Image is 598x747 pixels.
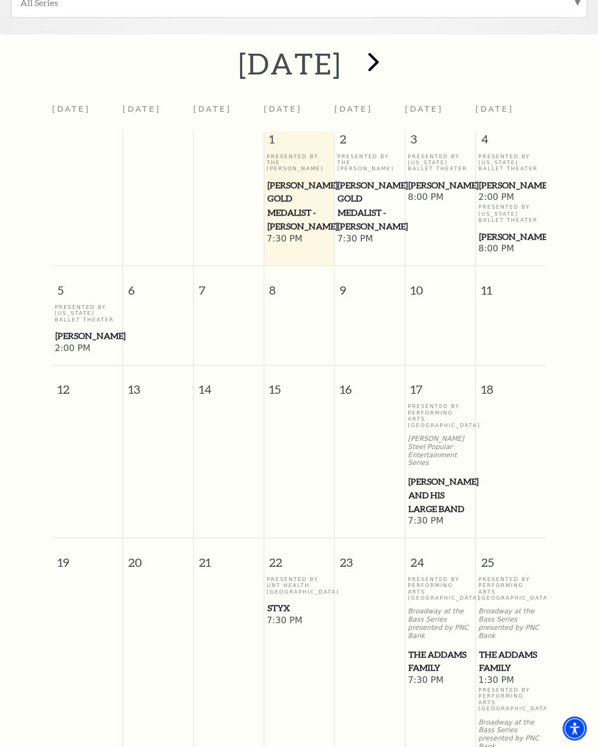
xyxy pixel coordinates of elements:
span: 9 [334,266,405,303]
span: 5 [52,266,122,303]
span: 3 [405,131,475,153]
p: Presented By [US_STATE] Ballet Theater [478,204,543,222]
span: 17 [405,365,475,403]
span: [DATE] [334,105,373,113]
a: The Addams Family [408,647,472,674]
span: 18 [476,365,546,403]
span: 19 [52,538,122,576]
span: Styx [267,601,331,614]
span: 8 [264,266,334,303]
span: 14 [193,365,264,403]
span: [DATE] [475,105,514,113]
span: [PERSON_NAME] [479,229,543,243]
span: 7:30 PM [266,614,331,627]
span: 7:30 PM [408,515,472,527]
span: 22 [264,538,334,576]
p: Presented By [US_STATE] Ballet Theater [55,303,120,322]
span: 2 [334,131,405,153]
a: Cliburn Gold Medalist - Aristo Sham [266,179,331,233]
span: 2:00 PM [478,192,543,204]
span: [DATE] [264,105,302,113]
span: [PERSON_NAME] [55,329,119,342]
p: Presented By [US_STATE] Ballet Theater [478,153,543,172]
span: 20 [123,538,193,576]
a: Styx [266,601,331,614]
a: Peter Pan [408,179,472,192]
span: 12 [52,365,122,403]
button: next [352,44,392,83]
div: Accessibility Menu [562,716,586,740]
th: [DATE] [193,99,264,131]
span: 7:30 PM [337,233,402,245]
span: 21 [193,538,264,576]
span: [PERSON_NAME] Gold Medalist - [PERSON_NAME] [267,179,331,233]
span: 7 [193,266,264,303]
p: Presented By UNT Health [GEOGRAPHIC_DATA] [266,576,331,594]
a: Peter Pan [478,179,543,192]
p: Presented By The [PERSON_NAME] [266,153,331,172]
p: Presented By Performing Arts [GEOGRAPHIC_DATA] [478,686,543,711]
p: Broadway at the Bass Series presented by PNC Bank [408,607,472,639]
h2: [DATE] [238,46,341,81]
span: 23 [334,538,405,576]
p: Broadway at the Bass Series presented by PNC Bank [478,607,543,639]
span: [PERSON_NAME] and his Large Band [408,474,472,515]
span: 11 [476,266,546,303]
p: Presented By Performing Arts [GEOGRAPHIC_DATA] [408,403,472,428]
a: Peter Pan [478,229,543,243]
span: 1 [264,131,334,153]
span: The Addams Family [479,647,543,674]
span: 1:30 PM [478,674,543,686]
a: Peter Pan [55,329,120,342]
span: [PERSON_NAME] Gold Medalist - [PERSON_NAME] [338,179,401,233]
span: 7:30 PM [266,233,331,245]
span: 16 [334,365,405,403]
span: 8:00 PM [408,192,472,204]
a: Lyle Lovett and his Large Band [408,474,472,515]
p: Presented By Performing Arts [GEOGRAPHIC_DATA] [408,576,472,601]
p: [PERSON_NAME] Steel Popular Entertainment Series [408,434,472,467]
p: Presented By The [PERSON_NAME] [337,153,402,172]
span: 8:00 PM [478,243,543,255]
span: 25 [476,538,546,576]
span: [PERSON_NAME] [408,179,472,192]
span: 10 [405,266,475,303]
p: Presented By Performing Arts [GEOGRAPHIC_DATA] [478,576,543,601]
span: 24 [405,538,475,576]
span: 2:00 PM [55,342,120,354]
span: 4 [476,131,546,153]
span: 6 [123,266,193,303]
th: [DATE] [52,99,123,131]
p: Presented By [US_STATE] Ballet Theater [408,153,472,172]
th: [DATE] [123,99,193,131]
a: Cliburn Gold Medalist - Aristo Sham [337,179,402,233]
span: [PERSON_NAME] [479,179,543,192]
a: The Addams Family [478,647,543,674]
span: 13 [123,365,193,403]
span: [DATE] [405,105,443,113]
span: 15 [264,365,334,403]
span: 7:30 PM [408,674,472,686]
